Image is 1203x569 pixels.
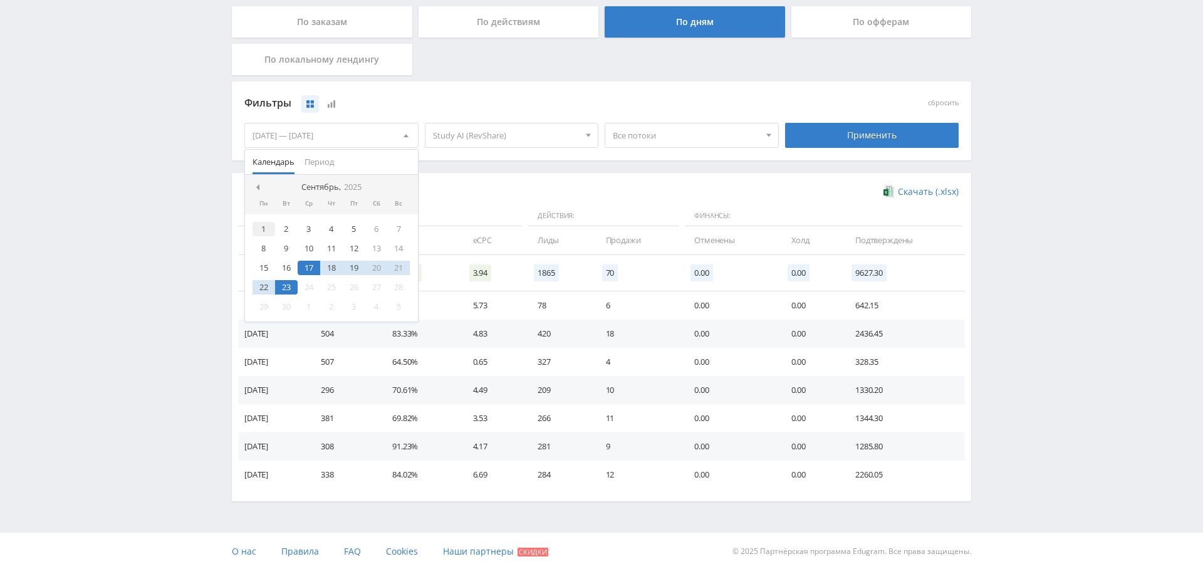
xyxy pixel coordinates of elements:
td: 69.64% [380,291,460,320]
span: FAQ [344,545,361,557]
td: 0.00 [682,461,779,489]
div: 10 [298,241,320,256]
span: 9627.30 [851,264,887,281]
div: 2 [320,300,343,314]
td: Отменены [682,226,779,254]
td: 6 [593,291,682,320]
td: 0.00 [779,320,843,348]
div: 18 [320,261,343,275]
td: 296 [308,376,380,404]
span: Календарь [253,150,294,174]
td: 1285.80 [843,432,965,461]
div: 14 [388,241,410,256]
span: Наши партнеры [443,545,514,557]
div: 12 [343,241,365,256]
td: Дата [238,226,308,254]
td: 281 [525,432,593,461]
div: 19 [343,261,365,275]
div: По дням [605,6,785,38]
div: 22 [253,280,275,295]
td: 308 [308,432,380,461]
span: Данные: [238,206,522,227]
span: Скачать (.xlsx) [898,187,959,197]
td: 0.00 [682,404,779,432]
div: 24 [298,280,320,295]
td: 1330.20 [843,376,965,404]
span: 0.00 [788,264,810,281]
td: 4.17 [461,432,526,461]
td: 0.00 [779,291,843,320]
td: 209 [525,376,593,404]
div: 9 [275,241,298,256]
div: 4 [365,300,388,314]
td: [DATE] [238,376,308,404]
td: 6.69 [461,461,526,489]
div: 25 [320,280,343,295]
div: По офферам [791,6,972,38]
td: 4 [593,348,682,376]
td: 327 [525,348,593,376]
div: 2 [275,222,298,236]
div: [DATE] — [DATE] [245,123,418,147]
span: Действия: [528,206,679,227]
td: 0.00 [682,291,779,320]
div: 4 [320,222,343,236]
td: 0.00 [682,348,779,376]
span: Скидки [518,548,548,556]
td: [DATE] [238,404,308,432]
div: 1 [298,300,320,314]
div: Пт [343,200,365,207]
div: 6 [365,222,388,236]
div: Сб [365,200,388,207]
td: 284 [525,461,593,489]
span: Все потоки [613,123,759,147]
div: 28 [388,280,410,295]
td: 10 [593,376,682,404]
div: 29 [253,300,275,314]
td: eCPC [461,226,526,254]
td: 0.00 [779,432,843,461]
div: Сентябрь, [296,182,367,192]
div: 23 [275,280,298,295]
div: 7 [388,222,410,236]
td: 266 [525,404,593,432]
div: Чт [320,200,343,207]
td: 69.82% [380,404,460,432]
div: 27 [365,280,388,295]
td: 0.00 [779,348,843,376]
td: 84.02% [380,461,460,489]
td: 78 [525,291,593,320]
td: 4.83 [461,320,526,348]
i: 2025 [344,182,362,192]
td: 5.73 [461,291,526,320]
div: Вс [388,200,410,207]
div: 15 [253,261,275,275]
td: 9 [593,432,682,461]
td: Подтверждены [843,226,965,254]
td: 338 [308,461,380,489]
div: Ср [298,200,320,207]
button: сбросить [928,99,959,107]
td: 507 [308,348,380,376]
div: 20 [365,261,388,275]
td: Холд [779,226,843,254]
td: 64.50% [380,348,460,376]
div: 5 [388,300,410,314]
span: 3.94 [469,264,491,281]
div: 30 [275,300,298,314]
span: 1865 [534,264,558,281]
div: 3 [343,300,365,314]
td: 1344.30 [843,404,965,432]
td: Итого: [238,255,308,291]
td: 420 [525,320,593,348]
span: Правила [281,545,319,557]
td: 0.65 [461,348,526,376]
span: 70 [602,264,618,281]
td: 0.00 [779,461,843,489]
td: 3.53 [461,404,526,432]
div: По локальному лендингу [232,44,412,75]
td: [DATE] [238,291,308,320]
td: Продажи [593,226,682,254]
div: 11 [320,241,343,256]
td: 12 [593,461,682,489]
